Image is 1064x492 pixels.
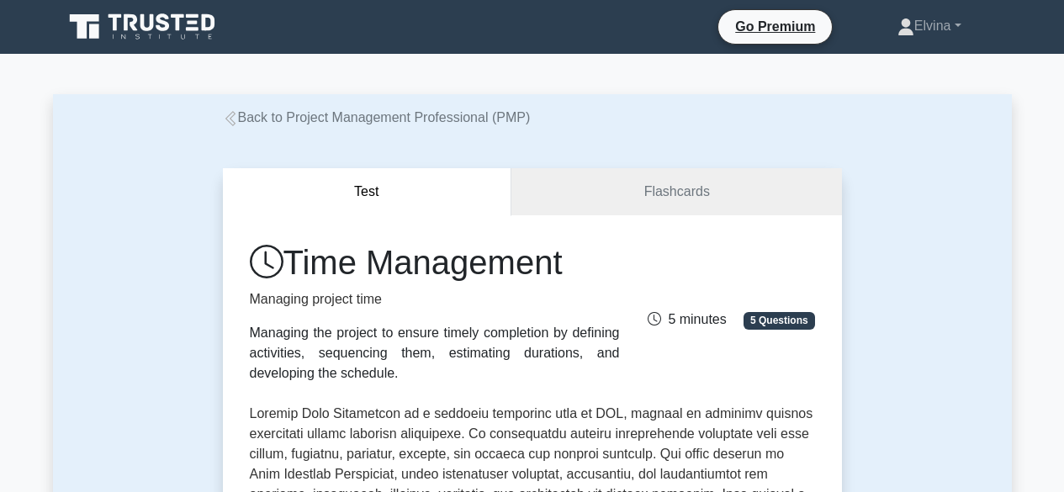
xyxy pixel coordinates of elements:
span: 5 minutes [648,312,726,326]
p: Managing project time [250,289,620,309]
button: Test [223,168,512,216]
a: Elvina [857,9,1002,43]
h1: Time Management [250,242,620,283]
a: Flashcards [511,168,841,216]
a: Go Premium [725,16,825,37]
a: Back to Project Management Professional (PMP) [223,110,531,124]
span: 5 Questions [744,312,814,329]
div: Managing the project to ensure timely completion by defining activities, sequencing them, estimat... [250,323,620,384]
